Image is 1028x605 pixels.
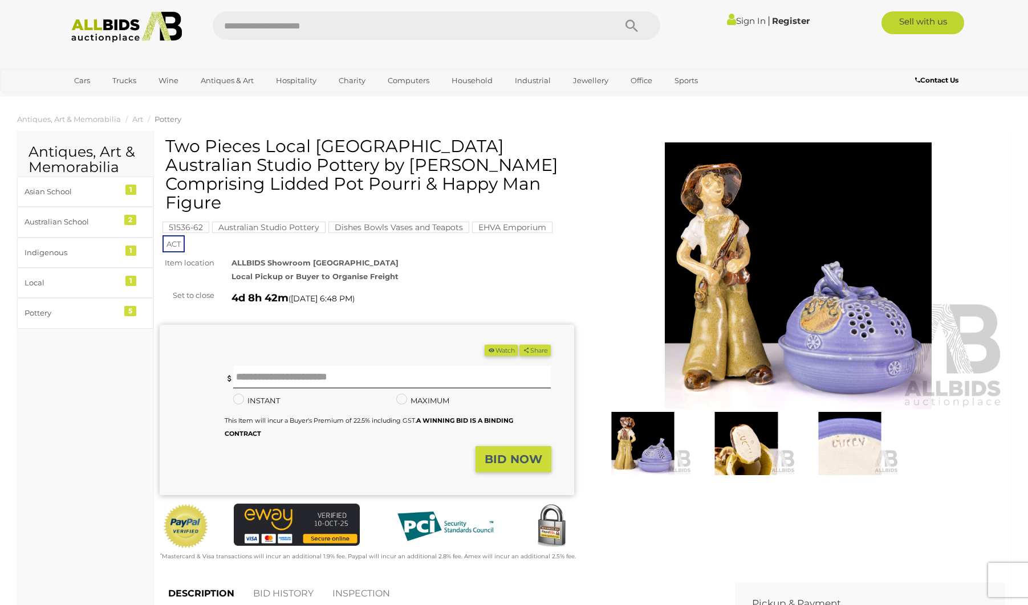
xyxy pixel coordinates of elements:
[125,246,136,256] div: 1
[231,272,399,281] strong: Local Pickup or Buyer to Organise Freight
[594,412,692,475] img: Two Pieces Local Canberra Australian Studio Pottery by Leonie Lucey Comprising Lidded Pot Pourri ...
[17,177,153,207] a: Asian School 1
[328,223,469,232] a: Dishes Bowls Vases and Teapots
[623,71,660,90] a: Office
[529,504,574,549] img: Secured by Rapid SSL
[485,345,518,357] button: Watch
[396,394,449,407] label: MAXIMUM
[591,142,1006,409] img: Two Pieces Local Canberra Australian Studio Pottery by Leonie Lucey Comprising Lidded Pot Pourri ...
[472,222,552,233] mark: EHVA Emporium
[507,71,558,90] a: Industrial
[231,258,399,267] strong: ALLBIDS Showroom [GEOGRAPHIC_DATA]
[17,115,121,124] a: Antiques, Art & Memorabilia
[915,76,958,84] b: Contact Us
[29,144,142,175] h2: Antiques, Art & Memorabilia
[151,289,223,302] div: Set to close
[485,345,518,357] li: Watch this item
[160,553,576,560] small: Mastercard & Visa transactions will incur an additional 1.9% fee. Paypal will incur an additional...
[162,504,209,549] img: Official PayPal Seal
[125,185,136,195] div: 1
[233,394,280,407] label: INSTANT
[291,293,352,304] span: [DATE] 6:48 PM
[124,306,136,316] div: 5
[124,215,136,225] div: 2
[772,15,810,26] a: Register
[727,15,766,26] a: Sign In
[269,71,324,90] a: Hospitality
[485,452,542,466] strong: BID NOW
[767,14,770,27] span: |
[801,412,899,475] img: Two Pieces Local Canberra Australian Studio Pottery by Leonie Lucey Comprising Lidded Pot Pourri ...
[519,345,551,357] button: Share
[212,223,326,232] a: Australian Studio Pottery
[162,222,209,233] mark: 51536-62
[165,137,571,212] h1: Two Pieces Local [GEOGRAPHIC_DATA] Australian Studio Pottery by [PERSON_NAME] Comprising Lidded P...
[380,71,437,90] a: Computers
[231,292,289,304] strong: 4d 8h 42m
[193,71,261,90] a: Antiques & Art
[25,185,119,198] div: Asian School
[162,235,185,252] span: ACT
[25,215,119,228] div: Australian School
[151,71,186,90] a: Wine
[25,306,119,320] div: Pottery
[25,246,119,259] div: Indigenous
[67,71,97,90] a: Cars
[444,71,500,90] a: Household
[125,276,136,286] div: 1
[155,115,181,124] a: Pottery
[331,71,373,90] a: Charity
[225,416,513,438] small: This Item will incur a Buyer's Premium of 22.5% including GST.
[388,504,502,549] img: PCI DSS compliant
[17,238,153,268] a: Indigenous 1
[17,268,153,298] a: Local 1
[65,11,189,43] img: Allbids.com.au
[162,223,209,232] a: 51536-62
[881,11,964,34] a: Sell with us
[25,276,119,289] div: Local
[17,298,153,328] a: Pottery 5
[67,90,162,109] a: [GEOGRAPHIC_DATA]
[915,74,961,87] a: Contact Us
[289,294,355,303] span: ( )
[17,207,153,237] a: Australian School 2
[472,223,552,232] a: EHVA Emporium
[234,504,360,546] img: eWAY Payment Gateway
[476,446,551,473] button: BID NOW
[566,71,616,90] a: Jewellery
[603,11,660,40] button: Search
[212,222,326,233] mark: Australian Studio Pottery
[328,222,469,233] mark: Dishes Bowls Vases and Teapots
[697,412,795,475] img: Two Pieces Local Canberra Australian Studio Pottery by Leonie Lucey Comprising Lidded Pot Pourri ...
[105,71,144,90] a: Trucks
[151,256,223,269] div: Item location
[132,115,143,124] a: Art
[667,71,705,90] a: Sports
